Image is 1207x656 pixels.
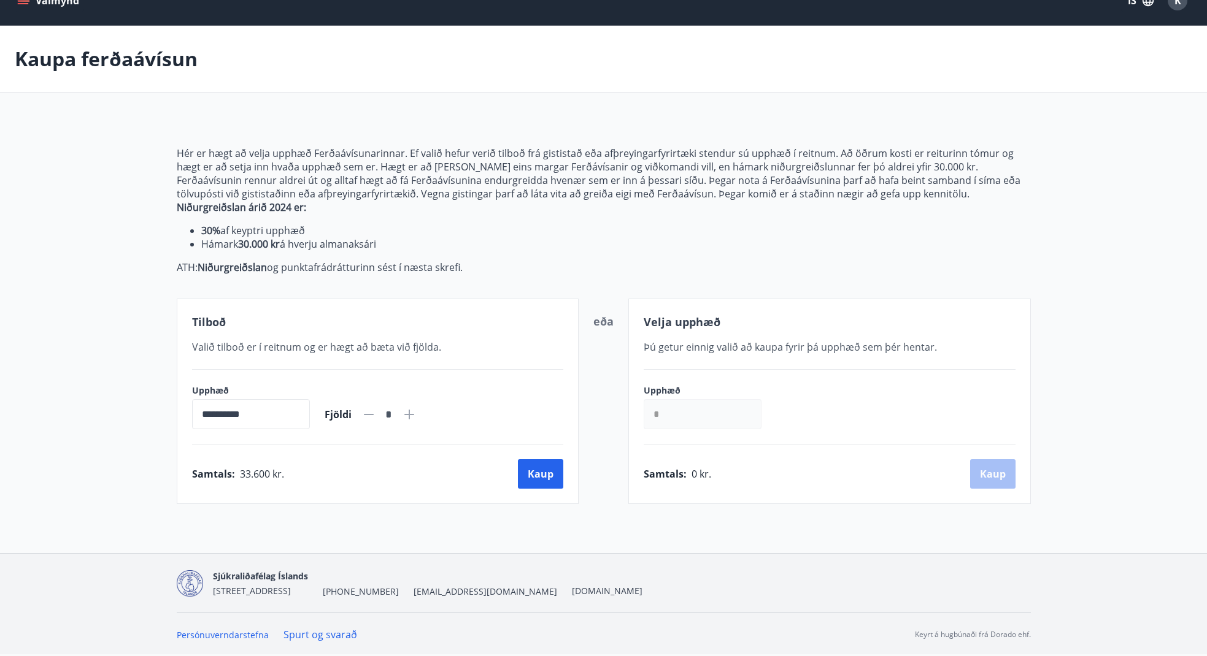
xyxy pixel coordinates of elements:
span: Tilboð [192,315,226,329]
li: Hámark á hverju almanaksári [201,237,1031,251]
span: Valið tilboð er í reitnum og er hægt að bæta við fjölda. [192,340,441,354]
strong: Niðurgreiðslan árið 2024 er: [177,200,306,214]
span: Samtals : [644,467,687,481]
p: Keyrt á hugbúnaði frá Dorado ehf. [915,629,1031,640]
span: Þú getur einnig valið að kaupa fyrir þá upphæð sem þér hentar. [644,340,937,354]
span: Sjúkraliðafélag Íslands [213,570,308,582]
span: 33.600 kr. [240,467,284,481]
strong: Niðurgreiðslan [198,261,267,274]
span: eða [593,314,614,329]
label: Upphæð [192,384,310,397]
p: Hér er hægt að velja upphæð Ferðaávísunarinnar. Ef valið hefur verið tilboð frá gististað eða afþ... [177,147,1031,200]
a: Persónuverndarstefna [177,629,269,641]
span: [STREET_ADDRESS] [213,585,291,597]
span: Samtals : [192,467,235,481]
span: [EMAIL_ADDRESS][DOMAIN_NAME] [414,585,557,598]
span: [PHONE_NUMBER] [323,585,399,598]
img: d7T4au2pYIU9thVz4WmmUT9xvMNnFvdnscGDOPEg.png [177,570,203,597]
button: Kaup [518,459,563,489]
span: 0 kr. [692,467,711,481]
strong: 30.000 kr [238,237,280,251]
span: Fjöldi [325,408,352,421]
a: [DOMAIN_NAME] [572,585,642,597]
strong: 30% [201,224,220,237]
p: Kaupa ferðaávísun [15,45,198,72]
span: Velja upphæð [644,315,720,329]
p: ATH: og punktafrádrátturinn sést í næsta skrefi. [177,261,1031,274]
li: af keyptri upphæð [201,224,1031,237]
a: Spurt og svarað [283,628,357,641]
label: Upphæð [644,384,774,397]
